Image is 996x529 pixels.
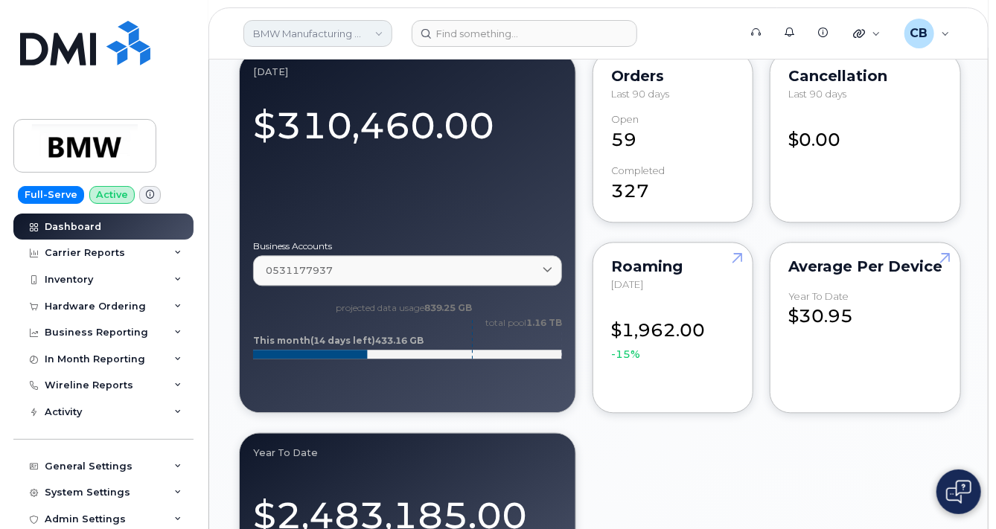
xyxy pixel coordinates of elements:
[611,114,735,153] div: 59
[412,20,637,47] input: Find something...
[788,88,846,100] span: Last 90 days
[611,260,735,272] div: Roaming
[336,302,473,313] text: projected data usage
[894,19,960,48] div: Chris Brian
[788,114,942,153] div: $0.00
[611,165,735,204] div: 327
[253,335,310,346] tspan: This month
[266,263,333,278] span: 0531177937
[611,165,665,176] div: completed
[611,88,669,100] span: Last 90 days
[611,278,643,290] span: [DATE]
[843,19,891,48] div: Quicklinks
[611,70,735,82] div: Orders
[788,260,942,272] div: Average per Device
[424,302,473,313] tspan: 839.25 GB
[253,242,562,251] label: Business Accounts
[243,20,392,47] a: BMW Manufacturing Co LLC
[485,317,562,328] text: total pool
[310,335,375,346] tspan: (14 days left)
[253,446,562,458] div: Year to Date
[611,304,735,362] div: $1,962.00
[253,96,562,152] div: $310,460.00
[788,291,849,302] div: Year to Date
[253,65,562,77] div: August 2025
[611,347,640,362] span: -15%
[788,291,942,330] div: $30.95
[526,317,562,328] tspan: 1.16 TB
[946,480,971,504] img: Open chat
[788,70,942,82] div: Cancellation
[253,255,562,286] a: 0531177937
[611,114,639,125] div: Open
[375,335,424,346] tspan: 433.16 GB
[910,25,928,42] span: CB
